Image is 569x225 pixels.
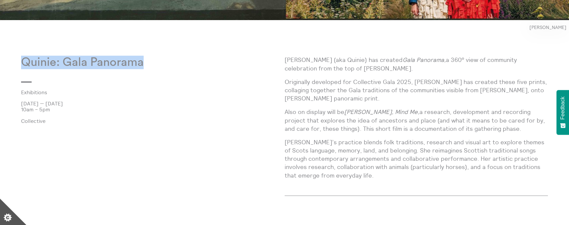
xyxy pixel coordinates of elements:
[21,118,285,124] p: Collective
[285,108,548,133] p: Also on display will be a research, development and recording project that explores the idea of a...
[556,90,569,135] button: Feedback - Show survey
[285,78,548,103] p: Originally developed for Collective Gala 2025, [PERSON_NAME] has created these five prints, colla...
[344,108,419,116] em: [PERSON_NAME], Mind Me,
[21,106,285,112] p: 10am – 5pm
[21,56,285,69] p: Quinie: Gala Panorama
[21,89,274,95] a: Exhibitions
[403,56,446,64] em: Gala Panorama,
[560,97,566,120] span: Feedback
[285,138,548,180] p: [PERSON_NAME]’s practice blends folk traditions, research and visual art to explore themes of Sco...
[285,56,548,72] p: [PERSON_NAME] (aka Quinie) has created a 360° view of community celebration from the top of [PERS...
[21,100,285,106] p: [DATE] — [DATE]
